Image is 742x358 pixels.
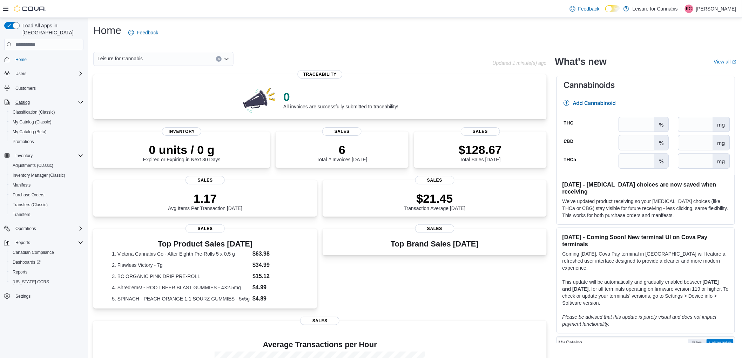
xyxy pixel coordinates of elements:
[13,269,27,275] span: Reports
[15,57,27,62] span: Home
[10,191,47,199] a: Purchase Orders
[13,238,33,247] button: Reports
[7,248,86,257] button: Canadian Compliance
[7,170,86,180] button: Inventory Manager (Classic)
[13,83,83,92] span: Customers
[10,181,83,189] span: Manifests
[15,293,31,299] span: Settings
[112,250,250,257] dt: 1. Victoria Cannabis Co - After Eighth Pre-Rolls 5 x 0.5 g
[681,5,682,13] p: |
[13,182,31,188] span: Manifests
[459,143,502,157] p: $128.67
[137,29,158,36] span: Feedback
[10,108,83,116] span: Classification (Classic)
[10,161,56,170] a: Adjustments (Classic)
[10,278,83,286] span: Washington CCRS
[97,54,143,63] span: Leisure for Cannabis
[415,224,454,233] span: Sales
[1,97,86,107] button: Catalog
[13,55,29,64] a: Home
[15,226,36,231] span: Operations
[7,257,86,267] a: Dashboards
[562,198,729,219] p: We've updated product receiving so your [MEDICAL_DATA] choices (like THCa or CBG) stay visible fo...
[562,250,729,271] p: Coming [DATE], Cova Pay terminal in [GEOGRAPHIC_DATA] will feature a refreshed user interface des...
[4,52,83,319] nav: Complex example
[10,201,50,209] a: Transfers (Classic)
[112,262,250,269] dt: 2. Flawless Victory - 7g
[605,5,620,13] input: Dark Mode
[13,69,83,78] span: Users
[185,224,225,233] span: Sales
[10,108,58,116] a: Classification (Classic)
[686,5,692,13] span: KC
[93,23,121,38] h1: Home
[283,90,398,104] p: 0
[112,240,298,248] h3: Top Product Sales [DATE]
[13,98,83,107] span: Catalog
[10,171,83,180] span: Inventory Manager (Classic)
[13,55,83,64] span: Home
[13,173,65,178] span: Inventory Manager (Classic)
[15,240,30,245] span: Reports
[562,278,729,306] p: This update will be automatically and gradually enabled between , for all terminals operating on ...
[252,283,298,292] dd: $4.99
[298,70,342,79] span: Traceability
[13,224,39,233] button: Operations
[1,54,86,65] button: Home
[685,5,693,13] div: Kyna Crumley
[20,22,83,36] span: Load All Apps in [GEOGRAPHIC_DATA]
[252,295,298,303] dd: $4.89
[300,317,339,325] span: Sales
[15,100,30,105] span: Catalog
[10,248,83,257] span: Canadian Compliance
[185,176,225,184] span: Sales
[13,292,33,300] a: Settings
[7,277,86,287] button: [US_STATE] CCRS
[10,161,83,170] span: Adjustments (Classic)
[562,181,729,195] h3: [DATE] - [MEDICAL_DATA] choices are now saved when receiving
[459,143,502,162] div: Total Sales [DATE]
[13,238,83,247] span: Reports
[567,2,602,16] a: Feedback
[252,250,298,258] dd: $63.98
[7,127,86,137] button: My Catalog (Beta)
[7,107,86,117] button: Classification (Classic)
[15,153,33,158] span: Inventory
[13,192,45,198] span: Purchase Orders
[13,119,52,125] span: My Catalog (Classic)
[10,118,54,126] a: My Catalog (Classic)
[13,250,54,255] span: Canadian Compliance
[143,143,221,162] div: Expired or Expiring in Next 30 Days
[1,291,86,301] button: Settings
[162,127,201,136] span: Inventory
[7,161,86,170] button: Adjustments (Classic)
[10,268,30,276] a: Reports
[7,117,86,127] button: My Catalog (Classic)
[10,210,33,219] a: Transfers
[1,224,86,234] button: Operations
[562,234,729,248] h3: [DATE] - Coming Soon! New terminal UI on Cova Pay terminals
[404,191,466,205] p: $21.45
[10,258,43,266] a: Dashboards
[732,60,736,64] svg: External link
[13,139,34,144] span: Promotions
[10,258,83,266] span: Dashboards
[404,191,466,211] div: Transaction Average [DATE]
[15,71,26,76] span: Users
[283,90,398,109] div: All invoices are successfully submitted to traceability!
[10,137,83,146] span: Promotions
[461,127,500,136] span: Sales
[7,180,86,190] button: Manifests
[10,128,49,136] a: My Catalog (Beta)
[13,151,83,160] span: Inventory
[633,5,678,13] p: Leisure for Cannabis
[10,128,83,136] span: My Catalog (Beta)
[696,5,736,13] p: [PERSON_NAME]
[10,171,68,180] a: Inventory Manager (Classic)
[112,273,250,280] dt: 3. BC ORGANIC PINK DRIP PRE-ROLL
[252,261,298,269] dd: $34.99
[415,176,454,184] span: Sales
[1,238,86,248] button: Reports
[1,69,86,79] button: Users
